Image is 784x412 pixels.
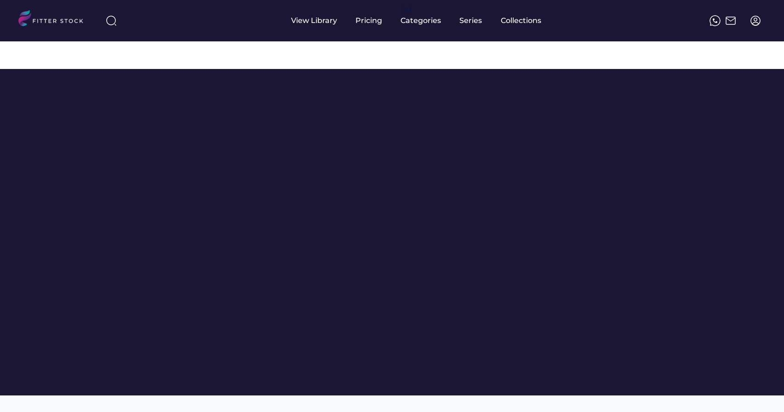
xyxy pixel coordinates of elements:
img: profile-circle.svg [750,15,761,26]
div: Collections [501,16,541,26]
div: fvck [401,5,412,14]
div: Series [459,16,482,26]
div: Categories [401,16,441,26]
img: Frame%2051.svg [725,15,736,26]
img: search-normal%203.svg [106,15,117,26]
img: meteor-icons_whatsapp%20%281%29.svg [710,15,721,26]
div: View Library [291,16,337,26]
img: LOGO.svg [18,10,91,29]
div: Pricing [355,16,382,26]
